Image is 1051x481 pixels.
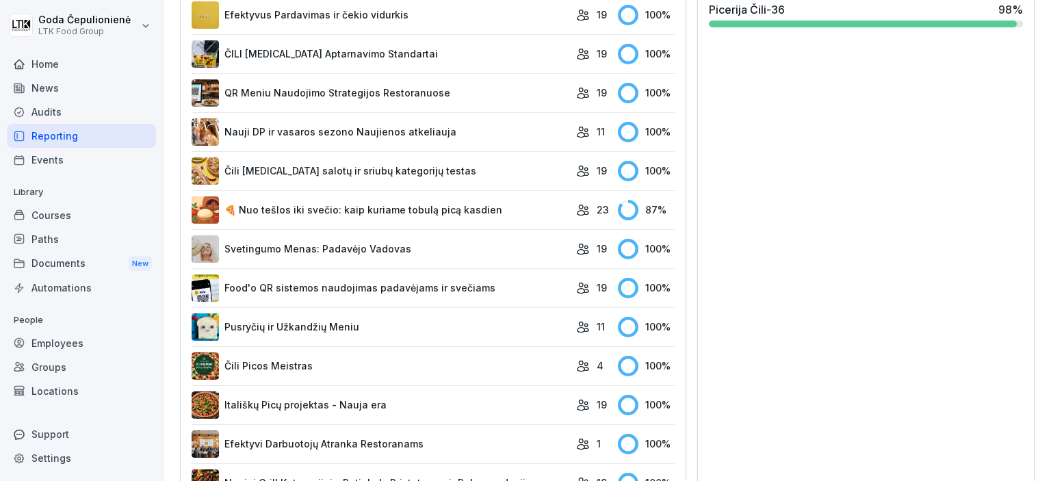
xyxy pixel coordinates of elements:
img: r6wzbpj60dgtzxj6tcfj9nqf.png [192,157,219,185]
p: 11 [597,125,605,139]
div: 98 % [998,1,1023,18]
div: 100 % [618,161,674,181]
p: 1 [597,437,601,451]
img: fm2xlnd4abxcjct7hdb1279s.png [192,196,219,224]
p: Library [7,181,156,203]
a: Efektyvi Darbuotojų Atranka Restoranams [192,430,569,458]
div: Support [7,422,156,446]
div: 100 % [618,395,674,415]
img: wnpqesb0ja9fwoknan9m59ep.png [192,235,219,263]
a: Čili [MEDICAL_DATA] salotų ir sriubų kategorijų testas [192,157,569,185]
a: Čili Picos Meistras [192,352,569,380]
a: Paths [7,227,156,251]
a: Svetingumo Menas: Padavėjo Vadovas [192,235,569,263]
a: News [7,76,156,100]
a: Reporting [7,124,156,148]
div: Documents [7,251,156,276]
img: cj2ypqr3rpc0mzs6rxd4ezt5.png [192,430,219,458]
a: Nauji DP ir vasaros sezono Naujienos atkeliauja [192,118,569,146]
img: vnq8o9l4lxrvjwsmlxb2om7q.png [192,391,219,419]
a: Settings [7,446,156,470]
img: yo7qqi3zq6jvcu476py35rt8.png [192,352,219,380]
p: People [7,309,156,331]
p: 23 [597,203,609,217]
a: QR Meniu Naudojimo Strategijos Restoranuose [192,79,569,107]
p: 19 [597,8,607,22]
a: Events [7,148,156,172]
div: 100 % [618,239,674,259]
img: dej6gjdqwpq2b0keal1yif6b.png [192,40,219,68]
a: Efektyvus Pardavimas ir čekio vidurkis [192,1,569,29]
a: DocumentsNew [7,251,156,276]
a: Pusryčių ir Užkandžių Meniu [192,313,569,341]
a: 🍕 Nuo tešlos iki svečio: kaip kuriame tobulą picą kasdien [192,196,569,224]
div: 100 % [618,44,674,64]
img: ezydrv8ercmjbqoq1b2vv00y.png [192,274,219,302]
img: zldzehtp7ktap1mwmoqmhhoz.png [192,79,219,107]
div: 100 % [618,122,674,142]
div: Picerija Čili-36 [709,1,785,18]
p: 4 [597,359,604,373]
a: Groups [7,355,156,379]
div: 100 % [618,83,674,103]
p: 19 [597,242,607,256]
a: Home [7,52,156,76]
a: Food'o QR sistemos naudojimas padavėjams ir svečiams [192,274,569,302]
div: 100 % [618,434,674,454]
img: i32ivo17vr8ipzoc40eewowb.png [192,1,219,29]
p: 19 [597,398,607,412]
img: u49ee7h6de0efkuueawfgupt.png [192,118,219,146]
div: New [129,256,152,272]
p: 19 [597,86,607,100]
img: pe4agwvl0z5rluhodf6xscve.png [192,313,219,341]
p: LTK Food Group [38,27,131,36]
a: Itališkų Picų projektas - Nauja era [192,391,569,419]
p: 19 [597,164,607,178]
div: 100 % [618,356,674,376]
div: 87 % [618,200,674,220]
a: Employees [7,331,156,355]
a: Locations [7,379,156,403]
div: 100 % [618,278,674,298]
div: 100 % [618,317,674,337]
div: 100 % [618,5,674,25]
a: Automations [7,276,156,300]
p: 19 [597,281,607,295]
p: 19 [597,47,607,61]
a: Audits [7,100,156,124]
a: ČILI [MEDICAL_DATA] Aptarnavimo Standartai [192,40,569,68]
p: 11 [597,320,605,334]
a: Courses [7,203,156,227]
p: Goda Čepulionienė [38,14,131,26]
